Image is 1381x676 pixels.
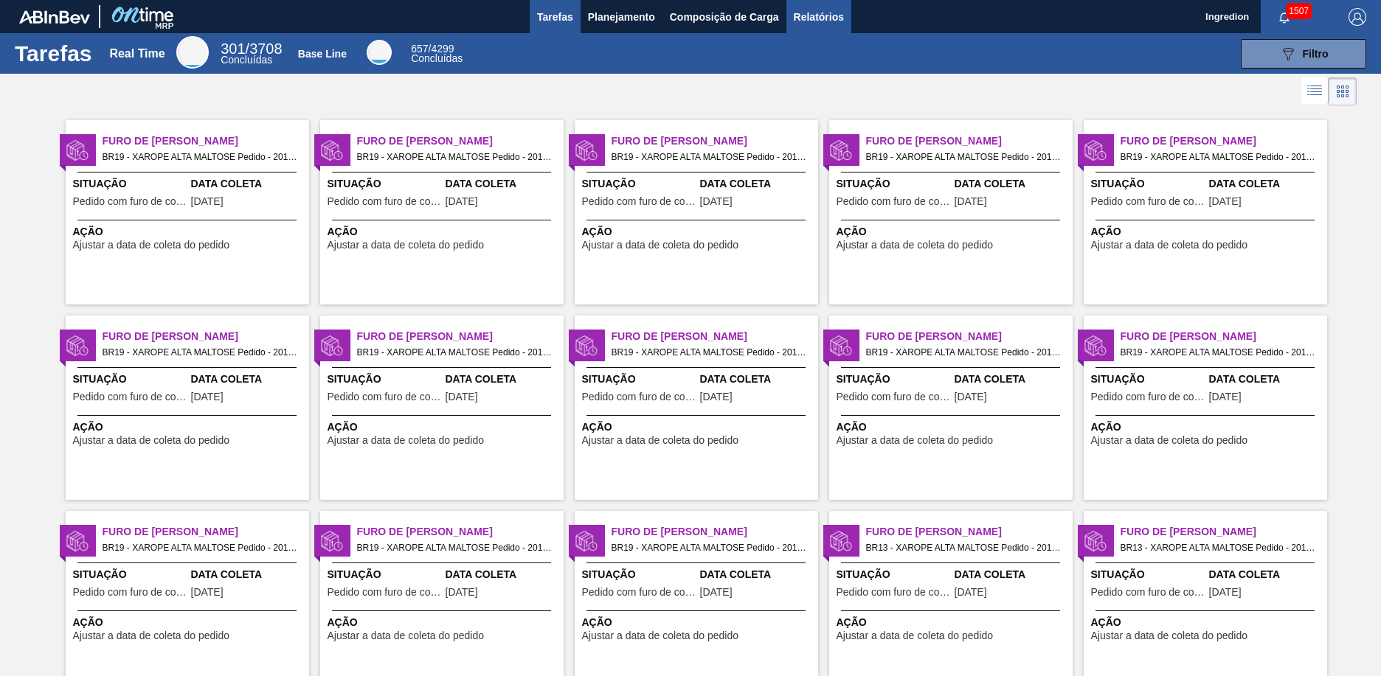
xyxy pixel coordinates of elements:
[837,391,951,403] span: Pedido com furo de coleta
[837,224,1069,240] span: Ação
[73,630,230,641] span: Ajustar a data de coleta do pedido
[446,567,560,582] span: Data Coleta
[357,133,564,149] span: Furo de Coleta
[1241,39,1366,69] button: Filtro
[670,8,779,26] span: Composição de Carga
[1084,530,1107,552] img: status
[1209,372,1323,387] span: Data Coleta
[328,587,442,598] span: Pedido com furo de coleta
[73,391,187,403] span: Pedido com furo de coleta
[1091,240,1248,251] span: Ajustar a data de coleta do pedido
[328,372,442,387] span: Situação
[446,176,560,192] span: Data Coleta
[191,567,305,582] span: Data Coleta
[837,419,1069,435] span: Ação
[73,224,305,240] span: Ação
[582,567,696,582] span: Situação
[357,344,552,360] span: BR19 - XAROPE ALTA MALTOSE Pedido - 2016795
[73,372,187,387] span: Situação
[73,176,187,192] span: Situação
[321,530,343,552] img: status
[1209,196,1242,207] span: 01/09/2025
[1209,176,1323,192] span: Data Coleta
[328,240,485,251] span: Ajustar a data de coleta do pedido
[837,615,1069,630] span: Ação
[582,630,739,641] span: Ajustar a data de coleta do pedido
[328,391,442,403] span: Pedido com furo de coleta
[357,149,552,165] span: BR19 - XAROPE ALTA MALTOSE Pedido - 2015535
[837,372,951,387] span: Situação
[1329,77,1357,105] div: Visão em Cards
[582,224,814,240] span: Ação
[866,149,1061,165] span: BR19 - XAROPE ALTA MALTOSE Pedido - 2016792
[1091,372,1205,387] span: Situação
[1209,391,1242,403] span: 01/09/2025
[221,41,245,57] span: 301
[411,43,454,55] span: / 4299
[582,372,696,387] span: Situação
[73,240,230,251] span: Ajustar a data de coleta do pedido
[1091,391,1205,403] span: Pedido com furo de coleta
[837,567,951,582] span: Situação
[575,335,598,357] img: status
[103,524,309,540] span: Furo de Coleta
[321,335,343,357] img: status
[582,196,696,207] span: Pedido com furo de coleta
[837,240,994,251] span: Ajustar a data de coleta do pedido
[1301,77,1329,105] div: Visão em Lista
[66,530,89,552] img: status
[321,139,343,161] img: status
[582,587,696,598] span: Pedido com furo de coleta
[830,335,852,357] img: status
[103,133,309,149] span: Furo de Coleta
[866,524,1073,540] span: Furo de Coleta
[700,587,733,598] span: 01/09/2025
[582,176,696,192] span: Situação
[612,149,806,165] span: BR19 - XAROPE ALTA MALTOSE Pedido - 2015534
[612,524,818,540] span: Furo de Coleta
[328,615,560,630] span: Ação
[582,615,814,630] span: Ação
[221,43,282,65] div: Real Time
[328,224,560,240] span: Ação
[73,419,305,435] span: Ação
[357,540,552,556] span: BR19 - XAROPE ALTA MALTOSE Pedido - 2016869
[1091,419,1323,435] span: Ação
[612,133,818,149] span: Furo de Coleta
[1091,224,1323,240] span: Ação
[109,47,165,60] div: Real Time
[66,139,89,161] img: status
[73,587,187,598] span: Pedido com furo de coleta
[191,196,224,207] span: 30/08/2025
[1209,567,1323,582] span: Data Coleta
[700,391,733,403] span: 01/09/2025
[328,567,442,582] span: Situação
[1091,196,1205,207] span: Pedido com furo de coleta
[191,372,305,387] span: Data Coleta
[103,344,297,360] span: BR19 - XAROPE ALTA MALTOSE Pedido - 2016794
[1084,335,1107,357] img: status
[357,524,564,540] span: Furo de Coleta
[191,587,224,598] span: 01/09/2025
[582,435,739,446] span: Ajustar a data de coleta do pedido
[73,196,187,207] span: Pedido com furo de coleta
[830,530,852,552] img: status
[103,149,297,165] span: BR19 - XAROPE ALTA MALTOSE Pedido - 2015536
[866,133,1073,149] span: Furo de Coleta
[837,176,951,192] span: Situação
[446,587,478,598] span: 01/09/2025
[1084,139,1107,161] img: status
[612,329,818,344] span: Furo de Coleta
[73,567,187,582] span: Situação
[221,41,282,57] span: / 3708
[73,615,305,630] span: Ação
[328,630,485,641] span: Ajustar a data de coleta do pedido
[446,391,478,403] span: 01/09/2025
[357,329,564,344] span: Furo de Coleta
[367,40,392,65] div: Base Line
[191,176,305,192] span: Data Coleta
[612,344,806,360] span: BR19 - XAROPE ALTA MALTOSE Pedido - 2016796
[955,391,987,403] span: 01/09/2025
[1121,540,1315,556] span: BR13 - XAROPE ALTA MALTOSE Pedido - 2015670
[582,391,696,403] span: Pedido com furo de coleta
